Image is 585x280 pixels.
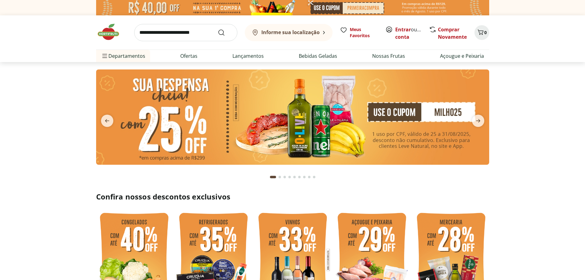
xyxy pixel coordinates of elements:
button: Submit Search [218,29,232,36]
button: Menu [101,49,108,63]
button: Go to page 5 from fs-carousel [292,170,297,184]
a: Lançamentos [232,52,264,60]
button: Go to page 9 from fs-carousel [312,170,317,184]
span: Departamentos [101,49,145,63]
button: Go to page 4 from fs-carousel [287,170,292,184]
img: cupom [96,69,489,165]
button: Go to page 3 from fs-carousel [282,170,287,184]
button: Go to page 6 from fs-carousel [297,170,302,184]
a: Entrar [395,26,411,33]
a: Ofertas [180,52,197,60]
a: Nossas Frutas [372,52,405,60]
b: Informe sua localização [261,29,320,36]
span: ou [395,26,423,41]
img: Hortifruti [96,23,127,41]
button: Go to page 8 from fs-carousel [307,170,312,184]
a: Bebidas Geladas [299,52,337,60]
button: next [467,115,489,127]
button: previous [96,115,118,127]
h2: Confira nossos descontos exclusivos [96,192,489,202]
button: Informe sua localização [245,24,333,41]
a: Meus Favoritos [340,26,378,39]
button: Go to page 2 from fs-carousel [277,170,282,184]
a: Comprar Novamente [438,26,467,40]
button: Carrinho [474,25,489,40]
a: Criar conta [395,26,429,40]
button: Go to page 7 from fs-carousel [302,170,307,184]
button: Current page from fs-carousel [269,170,277,184]
span: Meus Favoritos [350,26,378,39]
span: 0 [484,30,487,35]
a: Açougue e Peixaria [440,52,484,60]
input: search [134,24,237,41]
